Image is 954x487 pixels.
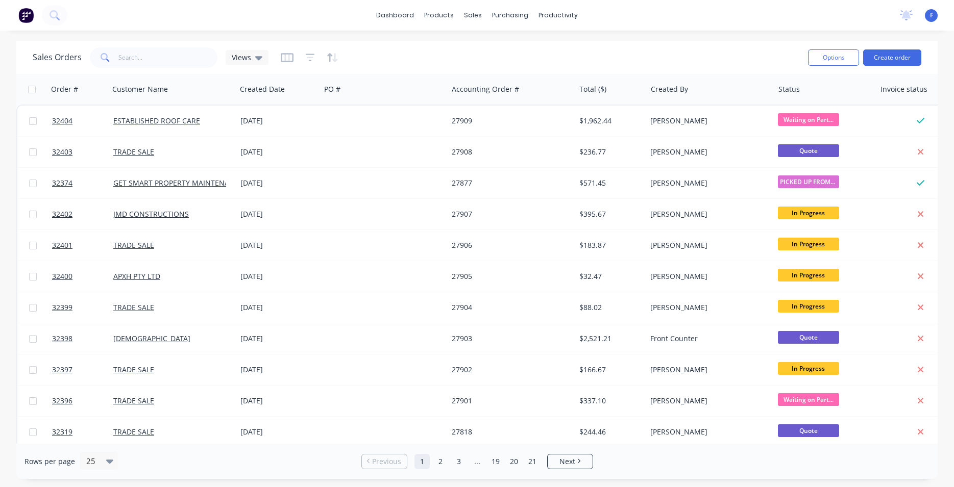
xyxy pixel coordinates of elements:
div: [DATE] [240,271,316,281]
a: Page 2 [433,454,448,469]
a: 32397 [52,354,113,385]
div: 27907 [452,209,565,219]
button: Options [808,49,859,66]
div: 27903 [452,334,565,344]
div: [PERSON_NAME] [650,240,764,250]
div: [PERSON_NAME] [650,302,764,313]
div: [DATE] [240,147,316,157]
span: In Progress [778,238,839,250]
div: [PERSON_NAME] [650,271,764,281]
a: Page 1 is your current page [414,454,430,469]
div: $2,521.21 [579,334,639,344]
span: In Progress [778,269,839,281]
div: 27905 [452,271,565,281]
span: Previous [372,456,401,467]
a: Page 21 [525,454,540,469]
div: Total ($) [579,84,606,94]
div: Created By [651,84,688,94]
span: Waiting on Part... [778,393,839,406]
div: 27904 [452,302,565,313]
div: [DATE] [240,427,316,437]
div: 27909 [452,116,565,126]
span: 32398 [52,334,72,344]
div: [DATE] [240,302,316,313]
div: $166.67 [579,365,639,375]
input: Search... [118,47,218,68]
span: In Progress [778,207,839,219]
span: Next [559,456,575,467]
div: 27877 [452,178,565,188]
div: [DATE] [240,334,316,344]
span: 32319 [52,427,72,437]
span: PICKED UP FROM ... [778,175,839,188]
button: Create order [863,49,921,66]
div: Created Date [240,84,285,94]
a: 32399 [52,292,113,323]
div: [DATE] [240,209,316,219]
a: Page 19 [488,454,503,469]
span: 32403 [52,147,72,157]
div: $88.02 [579,302,639,313]
div: products [419,8,459,23]
div: [DATE] [240,396,316,406]
div: 27908 [452,147,565,157]
div: $337.10 [579,396,639,406]
span: In Progress [778,300,839,313]
span: 32402 [52,209,72,219]
div: $571.45 [579,178,639,188]
div: $1,962.44 [579,116,639,126]
span: 32396 [52,396,72,406]
div: 27902 [452,365,565,375]
div: 27906 [452,240,565,250]
span: Views [232,52,251,63]
a: Previous page [362,456,407,467]
a: dashboard [371,8,419,23]
span: 32399 [52,302,72,313]
div: $32.47 [579,271,639,281]
ul: Pagination [357,454,597,469]
div: 27901 [452,396,565,406]
img: Factory [18,8,34,23]
a: Page 3 [451,454,467,469]
span: Quote [778,331,839,344]
div: $395.67 [579,209,639,219]
span: 32404 [52,116,72,126]
div: Order # [51,84,78,94]
div: [PERSON_NAME] [650,396,764,406]
a: GET SMART PROPERTY MAINTENANCE [113,178,243,188]
div: [PERSON_NAME] [650,365,764,375]
span: Waiting on Part... [778,113,839,126]
span: 32401 [52,240,72,250]
span: Quote [778,144,839,157]
div: [DATE] [240,240,316,250]
a: 32319 [52,417,113,447]
div: Front Counter [650,334,764,344]
span: 32374 [52,178,72,188]
a: APXH PTY LTD [113,271,160,281]
div: PO # [324,84,340,94]
a: TRADE SALE [113,365,154,374]
div: $236.77 [579,147,639,157]
a: 32402 [52,199,113,229]
div: Status [778,84,800,94]
div: Customer Name [112,84,168,94]
a: 32401 [52,230,113,261]
div: [PERSON_NAME] [650,209,764,219]
a: 32396 [52,386,113,416]
div: 27818 [452,427,565,437]
div: [DATE] [240,178,316,188]
div: [PERSON_NAME] [650,178,764,188]
div: [PERSON_NAME] [650,147,764,157]
div: productivity [533,8,583,23]
div: Invoice status [880,84,927,94]
a: TRADE SALE [113,427,154,437]
a: TRADE SALE [113,240,154,250]
div: [DATE] [240,365,316,375]
div: [PERSON_NAME] [650,427,764,437]
span: In Progress [778,362,839,375]
a: Next page [548,456,593,467]
div: $183.87 [579,240,639,250]
div: [DATE] [240,116,316,126]
a: 32403 [52,137,113,167]
a: TRADE SALE [113,302,154,312]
